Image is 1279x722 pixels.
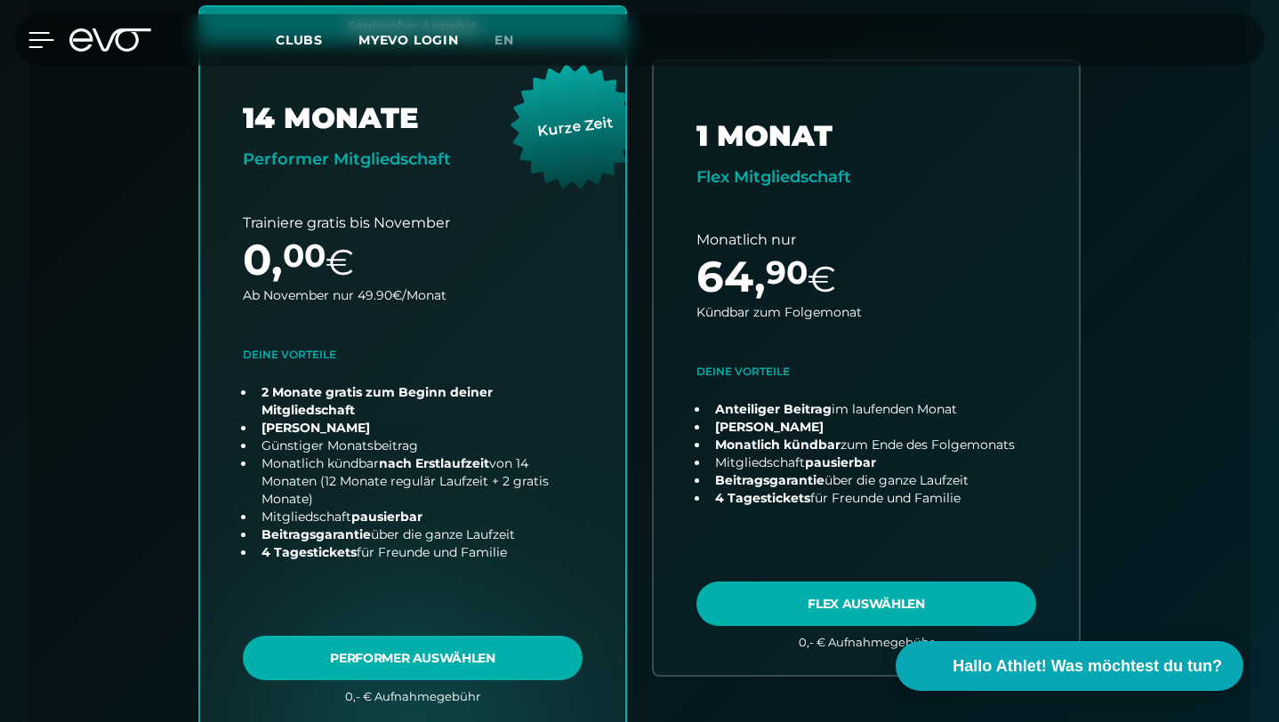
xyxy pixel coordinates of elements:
[953,654,1222,678] span: Hallo Athlet! Was möchtest du tun?
[495,32,514,48] span: en
[654,61,1079,676] a: choose plan
[896,641,1243,691] button: Hallo Athlet! Was möchtest du tun?
[276,32,323,48] span: Clubs
[276,31,358,48] a: Clubs
[495,30,535,51] a: en
[358,32,459,48] a: MYEVO LOGIN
